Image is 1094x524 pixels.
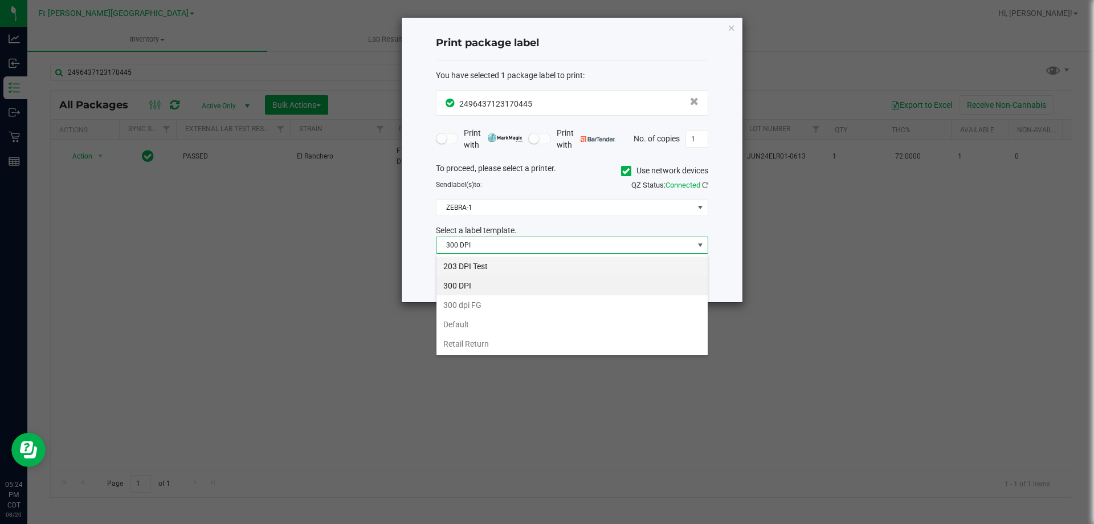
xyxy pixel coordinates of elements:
[436,276,708,295] li: 300 DPI
[488,133,522,142] img: mark_magic_cybra.png
[581,136,615,142] img: bartender.png
[621,165,708,177] label: Use network devices
[427,225,717,237] div: Select a label template.
[427,163,717,180] div: To proceed, please select a printer.
[464,127,522,151] span: Print with
[451,181,474,189] span: label(s)
[634,133,680,143] span: No. of copies
[459,99,532,108] span: 2496437123170445
[436,237,693,253] span: 300 DPI
[446,97,456,109] span: In Sync
[557,127,615,151] span: Print with
[436,70,708,82] div: :
[436,181,482,189] span: Send to:
[666,181,700,189] span: Connected
[11,433,46,467] iframe: Resource center
[436,71,583,80] span: You have selected 1 package label to print
[631,181,708,189] span: QZ Status:
[436,315,708,334] li: Default
[436,295,708,315] li: 300 dpi FG
[436,257,708,276] li: 203 DPI Test
[436,36,708,51] h4: Print package label
[436,334,708,354] li: Retail Return
[436,200,693,216] span: ZEBRA-1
